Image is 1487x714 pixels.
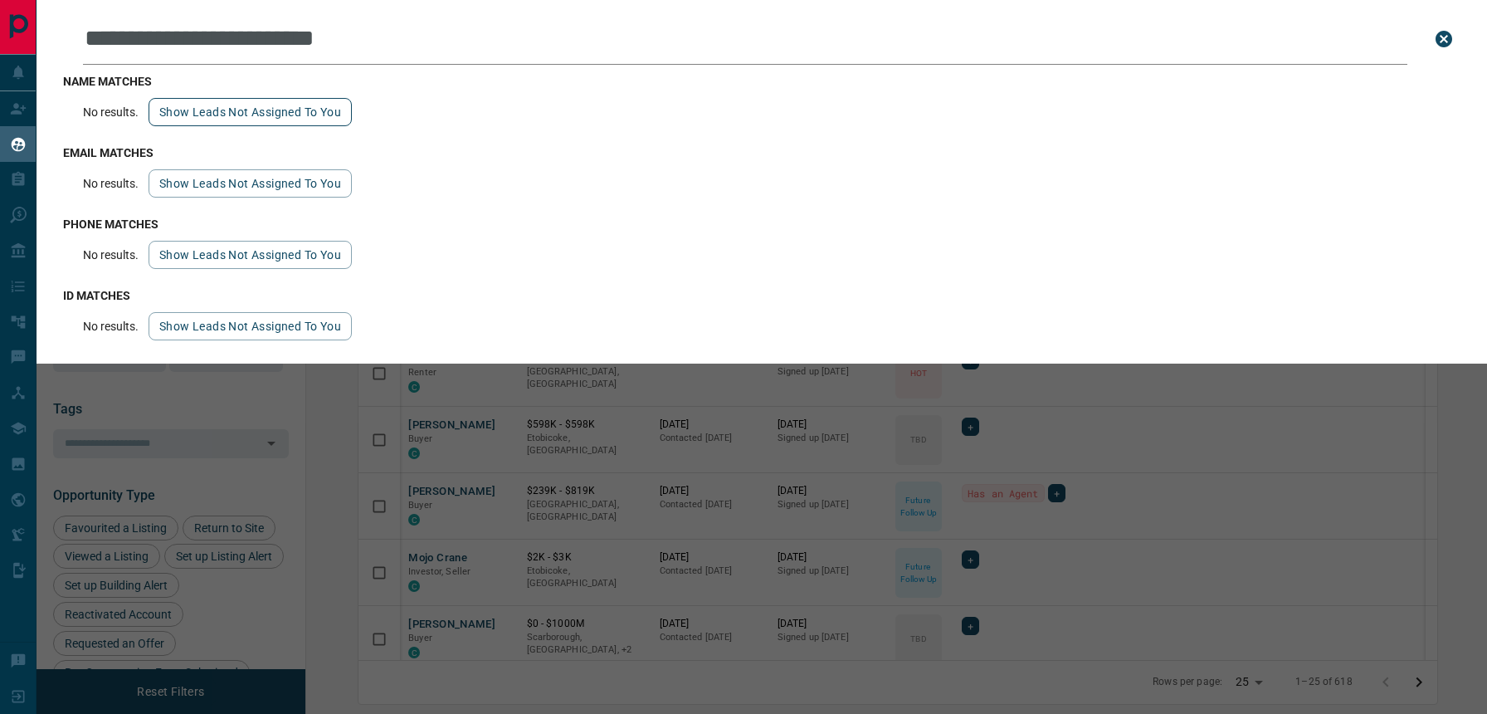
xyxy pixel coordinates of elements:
p: No results. [83,320,139,333]
p: No results. [83,177,139,190]
h3: id matches [63,289,1460,302]
button: show leads not assigned to you [149,169,352,198]
p: No results. [83,105,139,119]
h3: email matches [63,146,1460,159]
h3: phone matches [63,218,1460,231]
p: No results. [83,248,139,262]
button: show leads not assigned to you [149,312,352,340]
button: close search bar [1427,22,1460,56]
button: show leads not assigned to you [149,98,352,126]
button: show leads not assigned to you [149,241,352,269]
h3: name matches [63,75,1460,88]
